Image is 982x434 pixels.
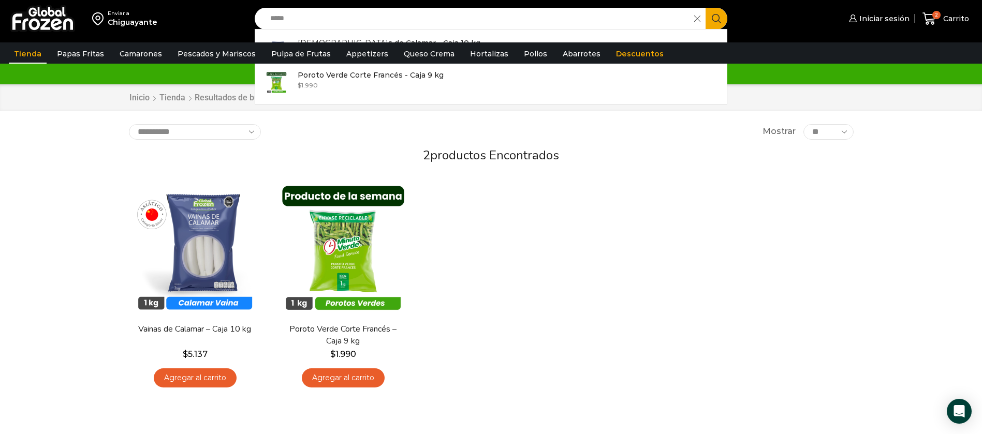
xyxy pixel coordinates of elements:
[255,67,727,99] a: Poroto Verde Corte Francés - Caja 9 kg $1.990
[183,349,208,359] bdi: 5.137
[129,92,334,104] nav: Breadcrumb
[159,92,186,104] a: Tienda
[108,10,157,17] div: Enviar a
[9,44,47,64] a: Tienda
[941,13,969,24] span: Carrito
[52,44,109,64] a: Papas Fritas
[465,44,514,64] a: Hortalizas
[519,44,552,64] a: Pollos
[135,323,254,335] a: Vainas de Calamar – Caja 10 kg
[108,17,157,27] div: Chiguayante
[255,35,727,67] a: [DEMOGRAPHIC_DATA]s de Calamar - Caja 10 kg $5.460
[298,37,480,49] p: s de Calamar - Caja 10 kg
[932,11,941,19] span: 2
[298,81,301,89] span: $
[430,147,559,163] span: productos encontrados
[298,38,388,48] strong: [DEMOGRAPHIC_DATA]
[172,44,261,64] a: Pescados y Mariscos
[423,147,430,163] span: 2
[298,69,444,81] p: Poroto Verde Corte Francés - Caja 9 kg
[195,93,334,102] h1: Resultados de búsqueda para “vaina”
[183,349,188,359] span: $
[298,81,318,89] bdi: 1.990
[920,7,972,31] a: 2 Carrito
[558,44,606,64] a: Abarrotes
[611,44,669,64] a: Descuentos
[129,92,150,104] a: Inicio
[129,124,261,140] select: Pedido de la tienda
[114,44,167,64] a: Camarones
[154,368,237,387] a: Agregar al carrito: “Vainas de Calamar - Caja 10 kg”
[330,349,335,359] span: $
[92,10,108,27] img: address-field-icon.svg
[399,44,460,64] a: Queso Crema
[857,13,910,24] span: Iniciar sesión
[846,8,910,29] a: Iniciar sesión
[763,126,796,138] span: Mostrar
[341,44,393,64] a: Appetizers
[947,399,972,424] div: Open Intercom Messenger
[706,8,727,29] button: Search button
[283,323,402,347] a: Poroto Verde Corte Francés – Caja 9 kg
[302,368,385,387] a: Agregar al carrito: “Poroto Verde Corte Francés - Caja 9 kg”
[330,349,356,359] bdi: 1.990
[266,44,336,64] a: Pulpa de Frutas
